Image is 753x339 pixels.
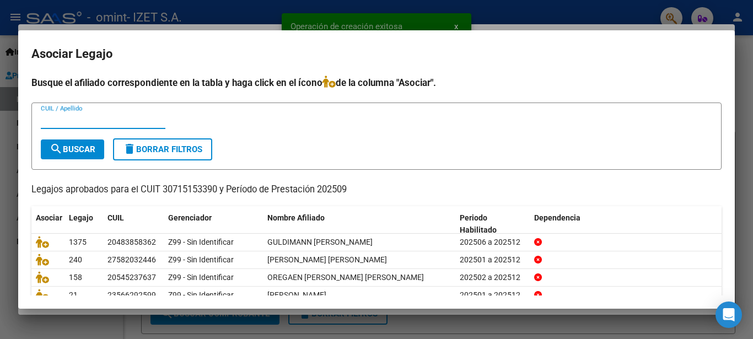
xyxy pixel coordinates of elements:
[107,213,124,222] span: CUIL
[267,238,373,246] span: GULDIMANN IVAN GABRIEL
[31,76,722,90] h4: Busque el afiliado correspondiente en la tabla y haga click en el ícono de la columna "Asociar".
[31,183,722,197] p: Legajos aprobados para el CUIT 30715153390 y Período de Prestación 202509
[69,213,93,222] span: Legajo
[41,139,104,159] button: Buscar
[534,213,580,222] span: Dependencia
[69,255,82,264] span: 240
[64,206,103,243] datatable-header-cell: Legajo
[168,213,212,222] span: Gerenciador
[168,273,234,282] span: Z99 - Sin Identificar
[168,290,234,299] span: Z99 - Sin Identificar
[267,255,387,264] span: AYALA DELFINA MAITEN
[263,206,455,243] datatable-header-cell: Nombre Afiliado
[164,206,263,243] datatable-header-cell: Gerenciador
[168,255,234,264] span: Z99 - Sin Identificar
[168,238,234,246] span: Z99 - Sin Identificar
[31,206,64,243] datatable-header-cell: Asociar
[36,213,62,222] span: Asociar
[267,290,326,299] span: DELGADO JONAS
[50,144,95,154] span: Buscar
[123,144,202,154] span: Borrar Filtros
[716,302,742,328] div: Open Intercom Messenger
[530,206,722,243] datatable-header-cell: Dependencia
[107,236,156,249] div: 20483858362
[107,271,156,284] div: 20545237637
[460,236,525,249] div: 202506 a 202512
[460,254,525,266] div: 202501 a 202512
[69,290,78,299] span: 21
[69,238,87,246] span: 1375
[460,213,497,235] span: Periodo Habilitado
[50,142,63,155] mat-icon: search
[460,289,525,302] div: 202501 a 202512
[107,254,156,266] div: 27582032446
[123,142,136,155] mat-icon: delete
[103,206,164,243] datatable-header-cell: CUIL
[455,206,530,243] datatable-header-cell: Periodo Habilitado
[113,138,212,160] button: Borrar Filtros
[107,289,156,302] div: 23566292599
[460,271,525,284] div: 202502 a 202512
[69,273,82,282] span: 158
[267,213,325,222] span: Nombre Afiliado
[267,273,424,282] span: OREGAEN TEVES LAUTARO KEVIN
[31,44,722,64] h2: Asociar Legajo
